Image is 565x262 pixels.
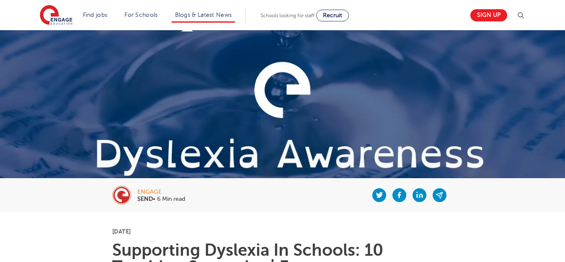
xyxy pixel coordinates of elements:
a: Recruit [316,10,349,21]
a: For Schools [124,12,157,18]
b: SEND [137,196,153,202]
p: • 6 Min read [137,196,185,202]
a: Sign up [470,9,507,21]
a: Find jobs [83,12,108,18]
a: Blogs & Latest News [175,12,232,18]
span: Schools looking for staff [261,13,315,18]
div: engage [137,189,185,195]
img: Engage Education [40,5,72,26]
p: [DATE] [112,228,453,234]
span: Recruit [323,12,342,18]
